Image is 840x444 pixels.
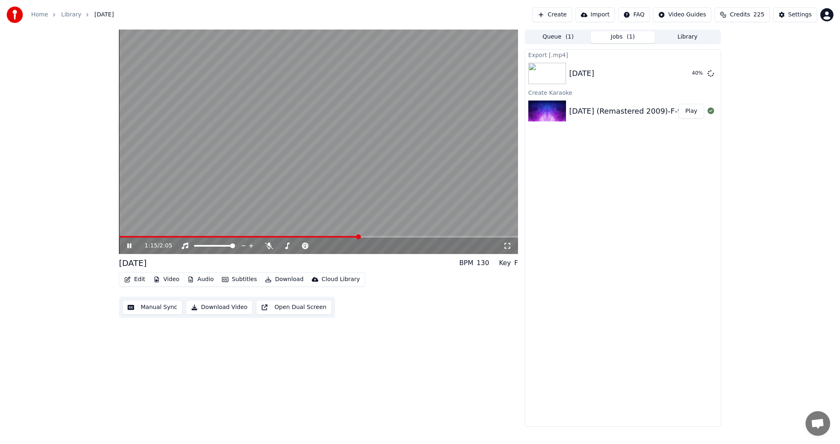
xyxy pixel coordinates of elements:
[119,257,147,269] div: [DATE]
[655,31,720,43] button: Library
[322,275,360,284] div: Cloud Library
[121,274,148,285] button: Edit
[653,7,711,22] button: Video Guides
[61,11,81,19] a: Library
[150,274,183,285] button: Video
[525,50,721,60] div: Export [.mp4]
[145,242,157,250] span: 1:15
[31,11,114,19] nav: breadcrumb
[575,7,615,22] button: Import
[262,274,307,285] button: Download
[219,274,260,285] button: Subtitles
[591,31,655,43] button: Jobs
[788,11,812,19] div: Settings
[566,33,574,41] span: ( 1 )
[806,411,830,436] a: Open chat
[714,7,769,22] button: Credits225
[525,87,721,97] div: Create Karaoke
[184,274,217,285] button: Audio
[256,300,332,315] button: Open Dual Screen
[730,11,750,19] span: Credits
[31,11,48,19] a: Home
[514,258,518,268] div: F
[569,105,729,117] div: [DATE] (Remastered 2009)-F-96bpm-440hz
[773,7,817,22] button: Settings
[186,300,253,315] button: Download Video
[618,7,650,22] button: FAQ
[753,11,765,19] span: 225
[122,300,183,315] button: Manual Sync
[569,68,594,79] div: [DATE]
[160,242,172,250] span: 2:05
[692,70,704,77] div: 40 %
[94,11,114,19] span: [DATE]
[7,7,23,23] img: youka
[678,104,704,119] button: Play
[477,258,489,268] div: 130
[499,258,511,268] div: Key
[526,31,591,43] button: Queue
[145,242,164,250] div: /
[627,33,635,41] span: ( 1 )
[532,7,572,22] button: Create
[459,258,473,268] div: BPM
